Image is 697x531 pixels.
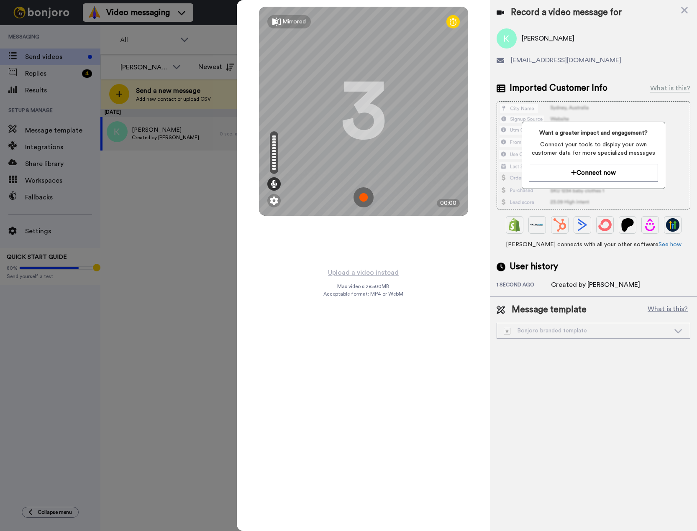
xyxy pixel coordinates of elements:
img: Shopify [508,218,521,232]
div: 00:00 [437,199,460,207]
span: Acceptable format: MP4 or WebM [323,291,403,297]
img: ActiveCampaign [576,218,589,232]
img: Ontraport [530,218,544,232]
button: Upload a video instead [325,267,401,278]
img: ic_record_start.svg [354,187,374,207]
div: Created by [PERSON_NAME] [551,280,640,290]
img: ConvertKit [598,218,612,232]
img: demo-template.svg [504,328,510,334]
a: See how [659,242,682,248]
img: Patreon [621,218,634,232]
span: Message template [512,304,587,316]
img: GoHighLevel [666,218,679,232]
div: What is this? [650,83,690,93]
div: Bonjoro branded template [504,327,670,335]
div: 1 second ago [497,281,551,290]
div: 3 [341,80,387,143]
button: What is this? [645,304,690,316]
img: Hubspot [553,218,566,232]
span: Connect your tools to display your own customer data for more specialized messages [529,140,658,157]
span: Imported Customer Info [510,82,607,94]
span: [EMAIL_ADDRESS][DOMAIN_NAME] [511,55,621,65]
button: Connect now [529,164,658,182]
img: ic_gear.svg [270,197,278,205]
span: User history [510,260,558,273]
img: Drip [643,218,657,232]
span: Want a greater impact and engagement? [529,129,658,137]
span: Max video size: 500 MB [338,283,389,290]
span: [PERSON_NAME] connects with all your other software [497,240,690,249]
